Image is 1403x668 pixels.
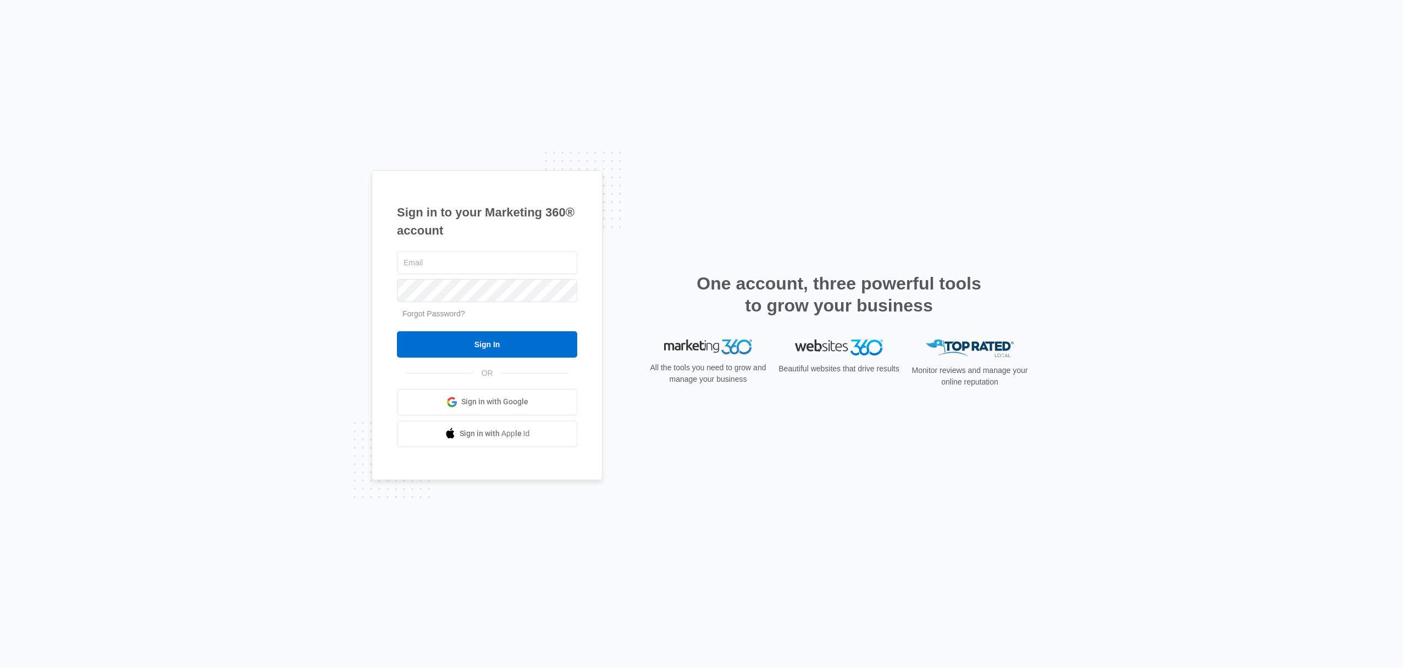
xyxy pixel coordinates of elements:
[397,389,577,415] a: Sign in with Google
[647,362,770,385] p: All the tools you need to grow and manage your business
[460,428,530,439] span: Sign in with Apple Id
[693,272,985,316] h2: One account, three powerful tools to grow your business
[397,203,577,240] h1: Sign in to your Marketing 360® account
[795,339,883,355] img: Websites 360
[926,339,1014,358] img: Top Rated Local
[777,363,901,375] p: Beautiful websites that drive results
[402,309,465,318] a: Forgot Password?
[908,365,1031,388] p: Monitor reviews and manage your online reputation
[397,421,577,447] a: Sign in with Apple Id
[461,396,528,408] span: Sign in with Google
[397,251,577,274] input: Email
[397,331,577,358] input: Sign In
[474,368,501,379] span: OR
[664,339,752,355] img: Marketing 360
